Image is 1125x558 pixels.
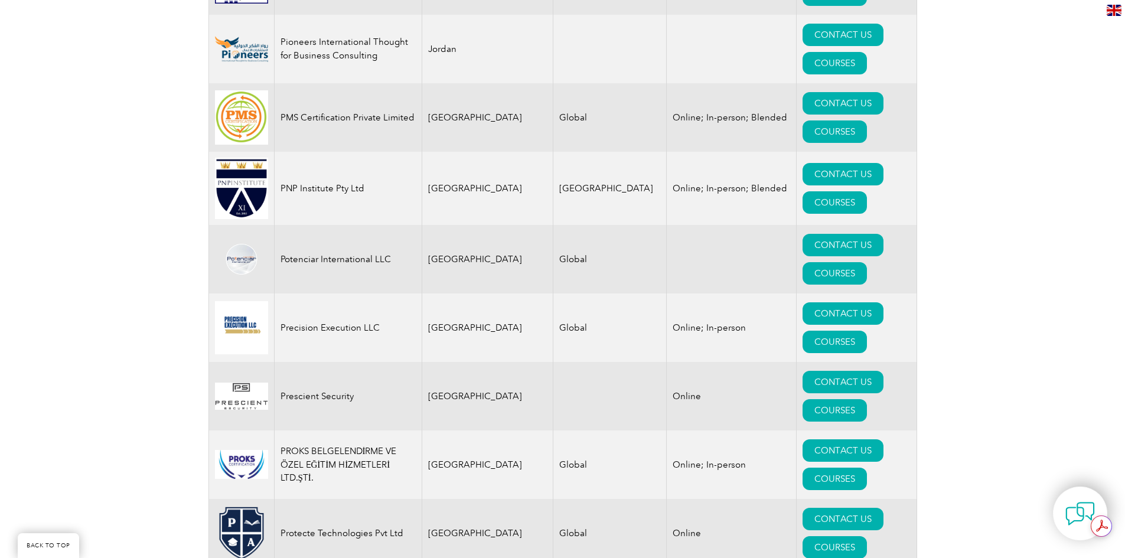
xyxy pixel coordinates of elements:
[667,152,797,225] td: Online; In-person; Blended
[803,163,883,185] a: CONTACT US
[803,262,867,285] a: COURSES
[274,152,422,225] td: PNP Institute Pty Ltd
[803,234,883,256] a: CONTACT US
[803,120,867,143] a: COURSES
[274,430,422,499] td: PROKS BELGELENDİRME VE ÖZEL EĞİTİM HİZMETLERİ LTD.ŞTİ.
[803,92,883,115] a: CONTACT US
[553,83,667,152] td: Global
[274,225,422,293] td: Potenciar International LLC
[1065,499,1095,528] img: contact-chat.png
[422,15,553,83] td: Jordan
[215,450,268,479] img: 7fe69a6b-c8e3-ea11-a813-000d3a79722d-logo.jpg
[667,430,797,499] td: Online; In-person
[215,383,268,410] img: 0d9bf4a2-33ae-ec11-983f-002248d39118-logo.png
[667,362,797,430] td: Online
[1107,5,1121,16] img: en
[667,83,797,152] td: Online; In-person; Blended
[274,293,422,362] td: Precision Execution LLC
[215,36,268,62] img: 05083563-4e3a-f011-b4cb-000d3ad1ee32-logo.png
[215,243,268,275] img: 114b556d-2181-eb11-a812-0022481522e5-logo.png
[215,90,268,144] img: 865840a4-dc40-ee11-bdf4-000d3ae1ac14-logo.jpg
[422,225,553,293] td: [GEOGRAPHIC_DATA]
[803,52,867,74] a: COURSES
[274,83,422,152] td: PMS Certification Private Limited
[803,302,883,325] a: CONTACT US
[274,362,422,430] td: Prescient Security
[422,430,553,499] td: [GEOGRAPHIC_DATA]
[803,331,867,353] a: COURSES
[803,191,867,214] a: COURSES
[274,15,422,83] td: Pioneers International Thought for Business Consulting
[803,439,883,462] a: CONTACT US
[422,293,553,362] td: [GEOGRAPHIC_DATA]
[667,293,797,362] td: Online; In-person
[422,362,553,430] td: [GEOGRAPHIC_DATA]
[803,371,883,393] a: CONTACT US
[422,83,553,152] td: [GEOGRAPHIC_DATA]
[215,158,268,219] img: ea24547b-a6e0-e911-a812-000d3a795b83-logo.jpg
[215,301,268,354] img: 33be4089-c493-ea11-a812-000d3ae11abd-logo.png
[422,152,553,225] td: [GEOGRAPHIC_DATA]
[803,468,867,490] a: COURSES
[18,533,79,558] a: BACK TO TOP
[553,430,667,499] td: Global
[803,399,867,422] a: COURSES
[553,293,667,362] td: Global
[553,152,667,225] td: [GEOGRAPHIC_DATA]
[803,508,883,530] a: CONTACT US
[553,225,667,293] td: Global
[803,24,883,46] a: CONTACT US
